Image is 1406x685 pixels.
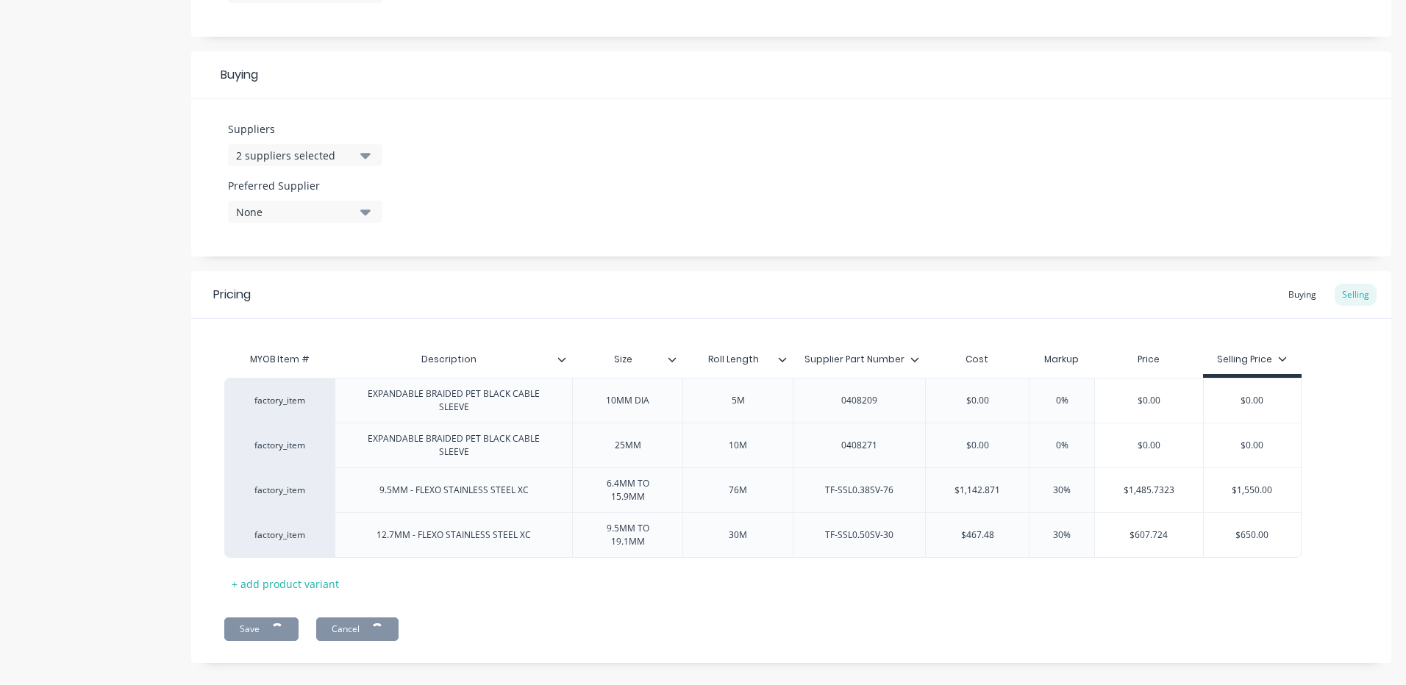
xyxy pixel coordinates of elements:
div: 30% [1025,472,1099,509]
div: 6.4MM TO 15.9MM [579,474,677,506]
div: 10MM DIA [591,391,665,410]
div: TF-SSL0.50SV-30 [813,526,905,545]
div: factory_item [239,394,320,407]
div: 12.7MM - FLEXO STAINLESS STEEL XC [365,526,543,545]
div: $0.00 [1095,427,1203,464]
div: 0% [1025,382,1099,419]
div: Buying [1281,284,1324,306]
div: $650.00 [1204,517,1302,553]
div: Cost [925,345,1029,374]
div: Size [572,341,674,378]
div: $1,485.7323 [1095,472,1203,509]
div: $467.48 [926,517,1029,553]
div: factory_itemEXPANDABLE BRAIDED PET BLACK CABLE SLEEVE25MM10M0408271$0.000%$0.00$0.00 [224,423,1302,467]
div: None [236,204,354,220]
div: 9.5MM - FLEXO STAINLESS STEEL XC [368,481,540,500]
div: Roll Length [682,345,793,374]
div: EXPANDABLE BRAIDED PET BLACK CABLE SLEEVE [341,429,566,462]
div: factory_item [239,528,320,542]
div: Markup [1029,345,1094,374]
div: $0.00 [926,382,1029,419]
div: Supplier Part Number [793,341,916,378]
div: $607.724 [1095,517,1203,553]
div: Selling Price [1217,353,1287,366]
div: Pricing [213,286,251,304]
div: $0.00 [1204,382,1302,419]
div: 30% [1025,517,1099,553]
div: 76M [702,481,775,500]
label: Preferred Supplier [228,178,382,193]
div: $1,550.00 [1204,472,1302,509]
div: 0408271 [823,436,896,455]
div: Buying [191,51,1391,99]
div: Description [335,345,572,374]
div: EXPANDABLE BRAIDED PET BLACK CABLE SLEEVE [341,384,566,417]
div: 10M [702,436,775,455]
div: 0% [1025,427,1099,464]
button: Save [224,617,299,641]
div: Selling [1335,284,1377,306]
div: 9.5MM TO 19.1MM [579,519,677,551]
div: Description [335,341,563,378]
button: 2 suppliers selected [228,144,382,166]
div: + add product variant [224,573,346,595]
div: Roll Length [682,341,784,378]
div: factory_item [239,439,320,452]
div: $0.00 [926,427,1029,464]
div: factory_item [239,484,320,497]
div: 30M [702,526,775,545]
div: MYOB Item # [224,345,335,374]
div: Price [1094,345,1203,374]
button: None [228,201,382,223]
div: factory_item12.7MM - FLEXO STAINLESS STEEL XC9.5MM TO 19.1MM30MTF-SSL0.50SV-30$467.4830%$607.724$... [224,512,1302,558]
div: 2 suppliers selected [236,148,354,163]
div: $0.00 [1095,382,1203,419]
div: factory_itemEXPANDABLE BRAIDED PET BLACK CABLE SLEEVE10MM DIA5M0408209$0.000%$0.00$0.00 [224,378,1302,423]
div: $0.00 [1204,427,1302,464]
div: 0408209 [823,391,896,410]
div: 5M [702,391,775,410]
div: Supplier Part Number [793,345,925,374]
button: Cancel [316,617,399,641]
div: Size [572,345,682,374]
label: Suppliers [228,121,382,137]
div: $1,142.871 [926,472,1029,509]
div: TF-SSL0.38SV-76 [813,481,905,500]
div: 25MM [591,436,665,455]
div: factory_item9.5MM - FLEXO STAINLESS STEEL XC6.4MM TO 15.9MM76MTF-SSL0.38SV-76$1,142.87130%$1,485.... [224,467,1302,512]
